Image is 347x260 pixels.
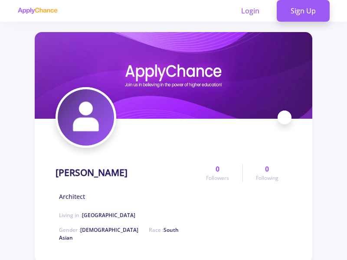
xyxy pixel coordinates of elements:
img: Edris Seddiqiavatar [58,89,114,146]
span: Followers [206,174,229,182]
span: Following [256,174,278,182]
span: 0 [216,164,219,174]
span: Gender : [59,226,138,234]
span: South Asian [59,226,179,241]
span: Living in : [59,211,135,219]
span: [GEOGRAPHIC_DATA] [82,211,135,219]
img: Edris Seddiqicover image [35,32,312,119]
span: [DEMOGRAPHIC_DATA] [80,226,138,234]
span: Architect [59,192,85,201]
span: Race : [59,226,179,241]
a: 0Following [242,164,291,182]
h1: [PERSON_NAME] [56,167,128,178]
a: 0Followers [193,164,242,182]
img: applychance logo text only [17,7,58,14]
span: 0 [265,164,269,174]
